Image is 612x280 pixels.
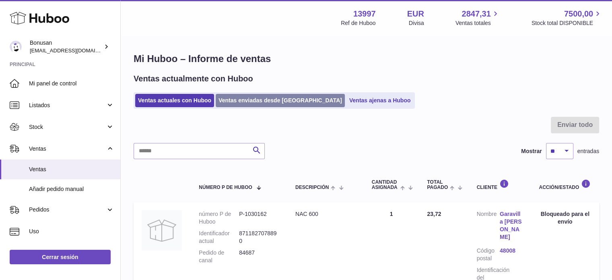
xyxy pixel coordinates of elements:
a: Garavilla [PERSON_NAME] [500,210,523,241]
span: 7500,00 [564,8,593,19]
a: Ventas ajenas a Huboo [346,94,414,107]
span: Ventas totales [455,19,500,27]
div: Divisa [409,19,424,27]
span: Descripción [295,185,329,190]
h1: Mi Huboo – Informe de ventas [134,52,599,65]
span: entradas [577,147,599,155]
span: Pedidos [29,206,106,214]
a: Ventas enviadas desde [GEOGRAPHIC_DATA] [216,94,345,107]
div: Acción/Estado [539,179,591,190]
div: Cliente [476,179,523,190]
a: 7500,00 Stock total DISPONIBLE [532,8,602,27]
h2: Ventas actualmente con Huboo [134,73,253,84]
img: no-photo.jpg [142,210,182,251]
div: NAC 600 [295,210,356,218]
span: Stock [29,123,106,131]
dd: 8711827078890 [239,230,279,245]
span: Uso [29,228,114,235]
dt: número P de Huboo [199,210,239,226]
dt: Código postal [476,247,499,262]
div: Bonusan [30,39,102,54]
span: Listados [29,102,106,109]
dt: Pedido de canal [199,249,239,264]
div: Ref de Huboo [341,19,375,27]
span: Añadir pedido manual [29,185,114,193]
strong: 13997 [353,8,376,19]
span: [EMAIL_ADDRESS][DOMAIN_NAME] [30,47,118,54]
span: 2847,31 [462,8,490,19]
span: Ventas [29,145,106,153]
img: internalAdmin-13997@internal.huboo.com [10,41,22,53]
span: 23,72 [427,211,441,217]
span: Ventas [29,166,114,173]
a: Ventas actuales con Huboo [135,94,214,107]
span: Cantidad ASIGNADA [372,180,398,190]
div: Bloqueado para el envío [539,210,591,226]
span: Stock total DISPONIBLE [532,19,602,27]
span: Mi panel de control [29,80,114,87]
dt: Nombre [476,210,499,243]
strong: EUR [407,8,424,19]
dd: P-1030162 [239,210,279,226]
a: Cerrar sesión [10,250,111,264]
a: 2847,31 Ventas totales [455,8,500,27]
span: Total pagado [427,180,448,190]
label: Mostrar [521,147,542,155]
a: 48008 [500,247,523,255]
span: número P de Huboo [199,185,252,190]
dd: 84687 [239,249,279,264]
dt: Identificador actual [199,230,239,245]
